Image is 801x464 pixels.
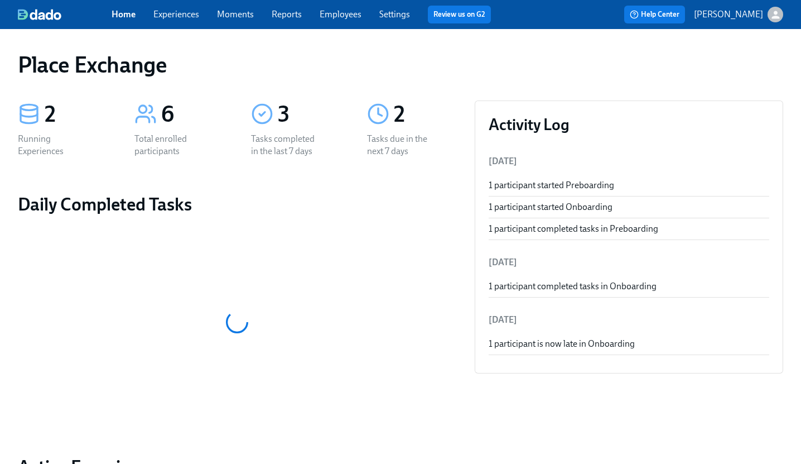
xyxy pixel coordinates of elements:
[489,249,769,276] li: [DATE]
[489,307,769,333] li: [DATE]
[18,133,89,157] div: Running Experiences
[18,193,457,216] h2: Daily Completed Tasks
[489,114,769,135] h3: Activity Log
[489,179,769,192] div: 1 participant started Preboarding
[367,133,438,157] div: Tasks due in the next 7 days
[428,6,491,23] button: Review us on G2
[18,9,112,20] a: dado
[45,101,108,128] div: 2
[624,6,685,23] button: Help Center
[489,338,769,350] div: 1 participant is now late in Onboarding
[489,223,769,235] div: 1 participant completed tasks in Preboarding
[112,9,136,20] a: Home
[18,9,61,20] img: dado
[694,8,763,21] p: [PERSON_NAME]
[153,9,199,20] a: Experiences
[251,133,322,157] div: Tasks completed in the last 7 days
[320,9,361,20] a: Employees
[489,156,517,166] span: [DATE]
[433,9,485,20] a: Review us on G2
[379,9,410,20] a: Settings
[694,7,783,22] button: [PERSON_NAME]
[489,280,769,293] div: 1 participant completed tasks in Onboarding
[134,133,206,157] div: Total enrolled participants
[18,51,167,78] h1: Place Exchange
[630,9,679,20] span: Help Center
[278,101,341,128] div: 3
[272,9,302,20] a: Reports
[217,9,254,20] a: Moments
[394,101,457,128] div: 2
[161,101,224,128] div: 6
[489,201,769,213] div: 1 participant started Onboarding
